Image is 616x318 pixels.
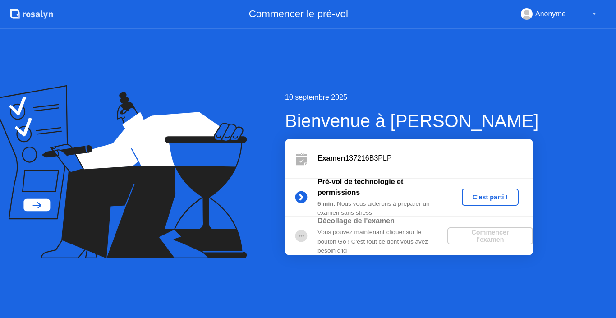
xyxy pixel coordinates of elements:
[317,200,334,207] b: 5 min
[592,8,597,20] div: ▼
[285,92,538,103] div: 10 septembre 2025
[317,228,447,255] div: Vous pouvez maintenant cliquer sur le bouton Go ! C'est tout ce dont vous avez besoin d'ici
[451,229,529,243] div: Commencer l'examen
[317,178,403,196] b: Pré-vol de technologie et permissions
[317,217,395,225] b: Décollage de l'examen
[285,107,538,134] div: Bienvenue à [PERSON_NAME]
[317,199,447,218] div: : Nous vous aiderons à préparer un examen sans stress
[447,227,533,244] button: Commencer l'examen
[462,189,519,206] button: C'est parti !
[317,154,345,162] b: Examen
[535,8,566,20] div: Anonyme
[317,153,533,164] div: 137216B3PLP
[465,194,515,201] div: C'est parti !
